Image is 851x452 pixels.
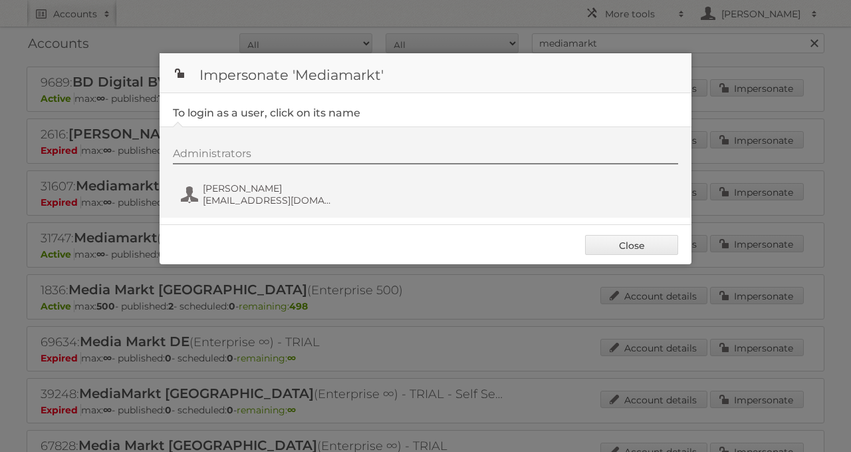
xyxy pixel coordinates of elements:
span: [PERSON_NAME] [203,182,332,194]
div: Administrators [173,147,678,164]
h1: Impersonate 'Mediamarkt' [160,53,691,93]
legend: To login as a user, click on its name [173,107,360,119]
a: Close [585,235,678,255]
button: [PERSON_NAME] [EMAIL_ADDRESS][DOMAIN_NAME] [180,181,336,208]
span: [EMAIL_ADDRESS][DOMAIN_NAME] [203,194,332,206]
